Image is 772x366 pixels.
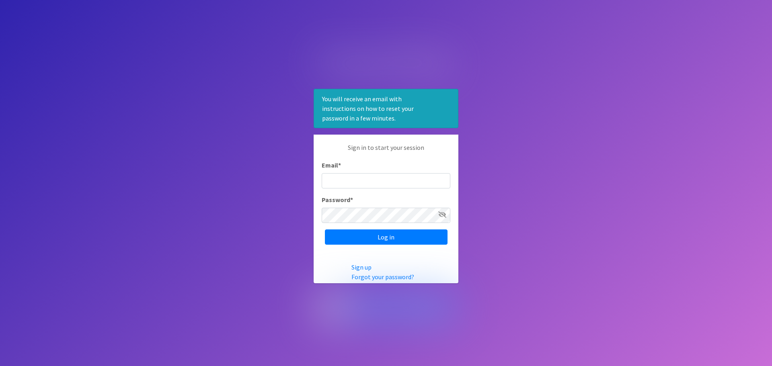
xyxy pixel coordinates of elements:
div: You will receive an email with instructions on how to reset your password in a few minutes. [314,89,458,128]
input: Log in [325,229,448,245]
img: Sign in with Google [314,290,458,325]
p: Sign in to start your session [322,143,450,160]
abbr: required [350,196,353,204]
a: Sign up [351,263,372,271]
a: Forgot your password? [351,273,414,281]
label: Password [322,195,353,204]
img: Human Essentials [314,41,458,83]
abbr: required [338,161,341,169]
label: Email [322,160,341,170]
